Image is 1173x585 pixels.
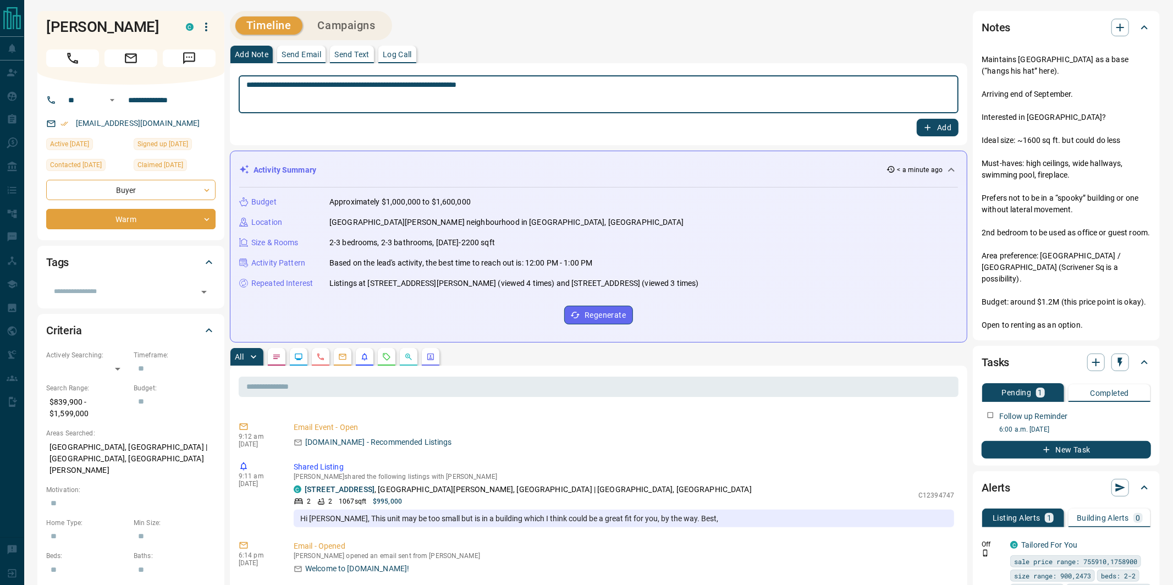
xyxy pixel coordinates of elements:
[272,352,281,361] svg: Notes
[239,440,277,448] p: [DATE]
[46,249,216,275] div: Tags
[235,51,268,58] p: Add Note
[134,551,216,561] p: Baths:
[564,306,633,324] button: Regenerate
[982,549,989,557] svg: Push Notification Only
[137,159,183,170] span: Claimed [DATE]
[239,472,277,480] p: 9:11 am
[382,352,391,361] svg: Requests
[294,552,954,560] p: [PERSON_NAME] opened an email sent from [PERSON_NAME]
[982,479,1010,496] h2: Alerts
[328,496,332,506] p: 2
[982,354,1009,371] h2: Tasks
[134,383,216,393] p: Budget:
[294,352,303,361] svg: Lead Browsing Activity
[316,352,325,361] svg: Calls
[104,49,157,67] span: Email
[46,209,216,229] div: Warm
[999,424,1151,434] p: 6:00 a.m. [DATE]
[918,490,954,500] p: C12394747
[239,433,277,440] p: 9:12 am
[50,139,89,150] span: Active [DATE]
[239,160,958,180] div: Activity Summary< a minute ago
[46,438,216,479] p: [GEOGRAPHIC_DATA], [GEOGRAPHIC_DATA] | [GEOGRAPHIC_DATA], [GEOGRAPHIC_DATA][PERSON_NAME]
[134,350,216,360] p: Timeframe:
[46,322,82,339] h2: Criteria
[50,159,102,170] span: Contacted [DATE]
[254,164,316,176] p: Activity Summary
[137,139,188,150] span: Signed up [DATE]
[60,120,68,128] svg: Email Verified
[46,428,216,438] p: Areas Searched:
[307,496,311,506] p: 2
[294,461,954,473] p: Shared Listing
[282,51,321,58] p: Send Email
[1002,389,1032,396] p: Pending
[294,540,954,552] p: Email - Opened
[251,237,299,249] p: Size & Rooms
[426,352,435,361] svg: Agent Actions
[1014,570,1091,581] span: size range: 900,2473
[334,51,370,58] p: Send Text
[134,518,216,528] p: Min Size:
[186,23,194,31] div: condos.ca
[251,217,282,228] p: Location
[239,480,277,488] p: [DATE]
[239,551,277,559] p: 6:14 pm
[305,563,409,575] p: Welcome to [DOMAIN_NAME]!
[999,411,1067,422] p: Follow up Reminder
[305,485,375,494] a: [STREET_ADDRESS]
[982,19,1010,36] h2: Notes
[46,393,128,423] p: $839,900 - $1,599,000
[982,441,1151,459] button: New Task
[1021,540,1077,549] a: Tailored For You
[46,253,69,271] h2: Tags
[251,278,313,289] p: Repeated Interest
[235,16,302,35] button: Timeline
[1136,514,1140,522] p: 0
[404,352,413,361] svg: Opportunities
[46,383,128,393] p: Search Range:
[329,278,699,289] p: Listings at [STREET_ADDRESS][PERSON_NAME] (viewed 4 times) and [STREET_ADDRESS] (viewed 3 times)
[46,138,128,153] div: Fri Sep 12 2025
[373,496,402,506] p: $995,000
[134,159,216,174] div: Fri Aug 29 2025
[338,352,347,361] svg: Emails
[1010,541,1018,549] div: condos.ca
[106,93,119,107] button: Open
[307,16,387,35] button: Campaigns
[76,119,200,128] a: [EMAIL_ADDRESS][DOMAIN_NAME]
[329,237,495,249] p: 2-3 bedrooms, 2-3 bathrooms, [DATE]-2200 sqft
[134,138,216,153] div: Fri Aug 29 2025
[46,49,99,67] span: Call
[46,485,216,495] p: Motivation:
[46,317,216,344] div: Criteria
[46,350,128,360] p: Actively Searching:
[1077,514,1129,522] p: Building Alerts
[294,485,301,493] div: condos.ca
[339,496,366,506] p: 1067 sqft
[982,539,1004,549] p: Off
[329,257,592,269] p: Based on the lead's activity, the best time to reach out is: 12:00 PM - 1:00 PM
[294,473,954,481] p: [PERSON_NAME] shared the following listings with [PERSON_NAME]
[305,437,452,448] p: [DOMAIN_NAME] - Recommended Listings
[196,284,212,300] button: Open
[360,352,369,361] svg: Listing Alerts
[329,217,684,228] p: [GEOGRAPHIC_DATA][PERSON_NAME] neighbourhood in [GEOGRAPHIC_DATA], [GEOGRAPHIC_DATA]
[329,196,471,208] p: Approximately $1,000,000 to $1,600,000
[46,551,128,561] p: Beds:
[46,18,169,36] h1: [PERSON_NAME]
[305,484,752,495] p: , [GEOGRAPHIC_DATA][PERSON_NAME], [GEOGRAPHIC_DATA] | [GEOGRAPHIC_DATA], [GEOGRAPHIC_DATA]
[1014,556,1137,567] span: sale price range: 755910,1758900
[1038,389,1043,396] p: 1
[982,14,1151,41] div: Notes
[235,353,244,361] p: All
[251,257,305,269] p: Activity Pattern
[294,422,954,433] p: Email Event - Open
[251,196,277,208] p: Budget
[383,51,412,58] p: Log Call
[46,159,128,174] div: Fri Aug 29 2025
[239,559,277,567] p: [DATE]
[897,165,943,175] p: < a minute ago
[1101,570,1136,581] span: beds: 2-2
